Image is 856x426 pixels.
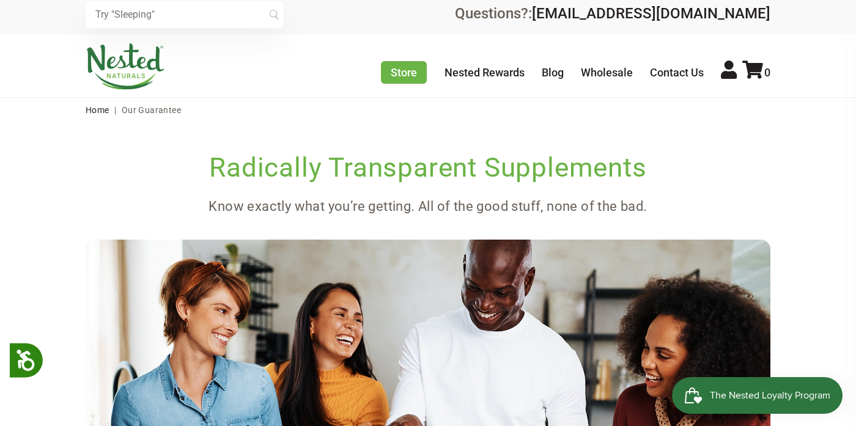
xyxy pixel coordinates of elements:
[650,66,704,79] a: Contact Us
[542,66,564,79] a: Blog
[86,196,770,218] p: Know exactly what you’re getting. All of the good stuff, none of the bad.
[381,61,427,84] a: Store
[86,1,284,28] input: Try "Sleeping"
[86,149,770,186] h1: Radically Transparent Supplements
[111,105,119,115] span: |
[86,105,109,115] a: Home
[86,43,165,90] img: Nested Naturals
[445,66,525,79] a: Nested Rewards
[455,6,770,21] div: Questions?:
[764,66,770,79] span: 0
[742,66,770,79] a: 0
[122,105,181,115] span: Our Guarantee
[581,66,633,79] a: Wholesale
[672,377,844,414] iframe: Button to open loyalty program pop-up
[86,98,770,122] nav: breadcrumbs
[532,5,770,22] a: [EMAIL_ADDRESS][DOMAIN_NAME]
